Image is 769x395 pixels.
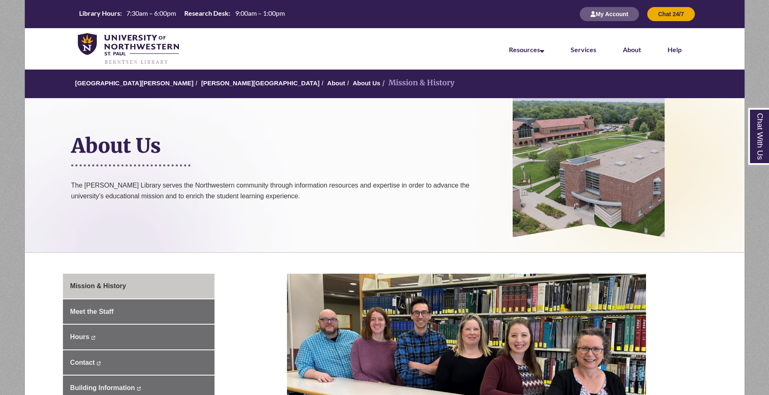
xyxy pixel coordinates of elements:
a: My Account [580,10,639,17]
h1: About Us [71,100,501,162]
span: Meet the Staff [70,308,113,315]
p: The [PERSON_NAME] Library serves the Northwestern community through information resources and exp... [71,180,501,222]
a: Resources [509,46,544,53]
button: Chat 24/7 [647,7,694,21]
li: Mission & History [380,77,455,89]
i: This link opens in a new window [91,336,96,340]
a: About Us [353,79,381,87]
a: [PERSON_NAME][GEOGRAPHIC_DATA] [201,79,320,87]
a: About [623,46,641,53]
a: Contact [63,350,215,375]
img: UNWSP Library Logo [78,33,179,65]
a: About [327,79,345,87]
th: Research Desk: [181,9,231,18]
i: This link opens in a new window [96,361,101,365]
span: Mission & History [70,282,126,289]
span: Building Information [70,384,135,391]
button: My Account [580,7,639,21]
a: Hours Today [76,9,288,20]
table: Hours Today [76,9,288,19]
a: Hours [63,325,215,349]
span: Contact [70,359,95,366]
span: Hours [70,333,89,340]
span: 9:00am – 1:00pm [235,9,285,17]
a: Chat 24/7 [647,10,694,17]
a: Meet the Staff [63,299,215,324]
a: [GEOGRAPHIC_DATA][PERSON_NAME] [75,79,193,87]
span: 7:30am – 6:00pm [126,9,176,17]
a: Services [571,46,596,53]
a: Help [668,46,682,53]
th: Library Hours: [76,9,123,18]
a: Mission & History [63,274,215,299]
i: This link opens in a new window [137,387,141,390]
